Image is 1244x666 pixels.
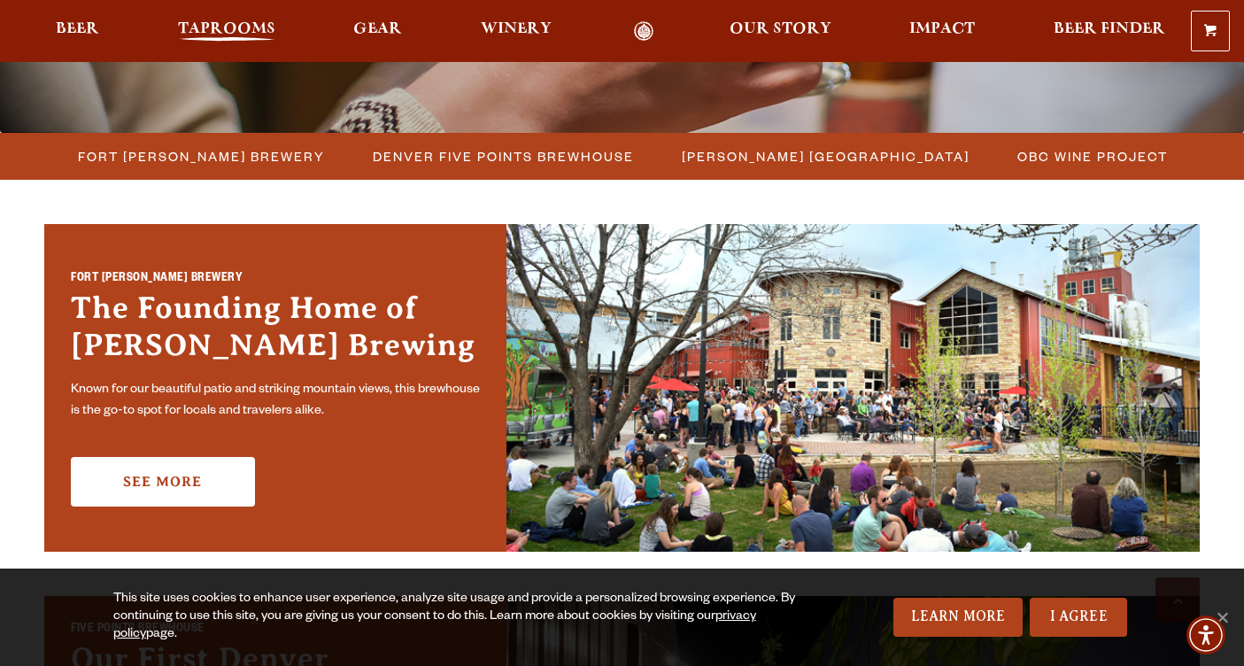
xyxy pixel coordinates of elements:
h2: Fort [PERSON_NAME] Brewery [71,270,480,290]
span: OBC Wine Project [1017,143,1168,169]
h3: The Founding Home of [PERSON_NAME] Brewing [71,290,480,373]
a: I Agree [1030,598,1127,637]
a: [PERSON_NAME] [GEOGRAPHIC_DATA] [671,143,978,169]
div: Accessibility Menu [1186,616,1225,654]
a: Beer Finder [1042,21,1177,42]
span: Beer Finder [1054,22,1165,36]
a: OBC Wine Project [1007,143,1177,169]
a: Taprooms [166,21,287,42]
span: Fort [PERSON_NAME] Brewery [78,143,325,169]
p: Known for our beautiful patio and striking mountain views, this brewhouse is the go-to spot for l... [71,380,480,422]
a: Learn More [893,598,1024,637]
a: Impact [898,21,986,42]
a: Denver Five Points Brewhouse [362,143,643,169]
span: Gear [353,22,402,36]
span: Taprooms [178,22,275,36]
a: Our Story [718,21,843,42]
span: [PERSON_NAME] [GEOGRAPHIC_DATA] [682,143,970,169]
span: Denver Five Points Brewhouse [373,143,634,169]
span: Beer [56,22,99,36]
img: Fort Collins Brewery & Taproom' [506,224,1200,552]
a: Beer [44,21,111,42]
span: Our Story [730,22,831,36]
a: Winery [469,21,563,42]
a: See More [71,457,255,507]
a: Fort [PERSON_NAME] Brewery [67,143,334,169]
span: Winery [481,22,552,36]
span: Impact [909,22,975,36]
a: privacy policy [113,610,756,642]
a: Odell Home [610,21,676,42]
div: This site uses cookies to enhance user experience, analyze site usage and provide a personalized ... [113,591,807,644]
a: Gear [342,21,413,42]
